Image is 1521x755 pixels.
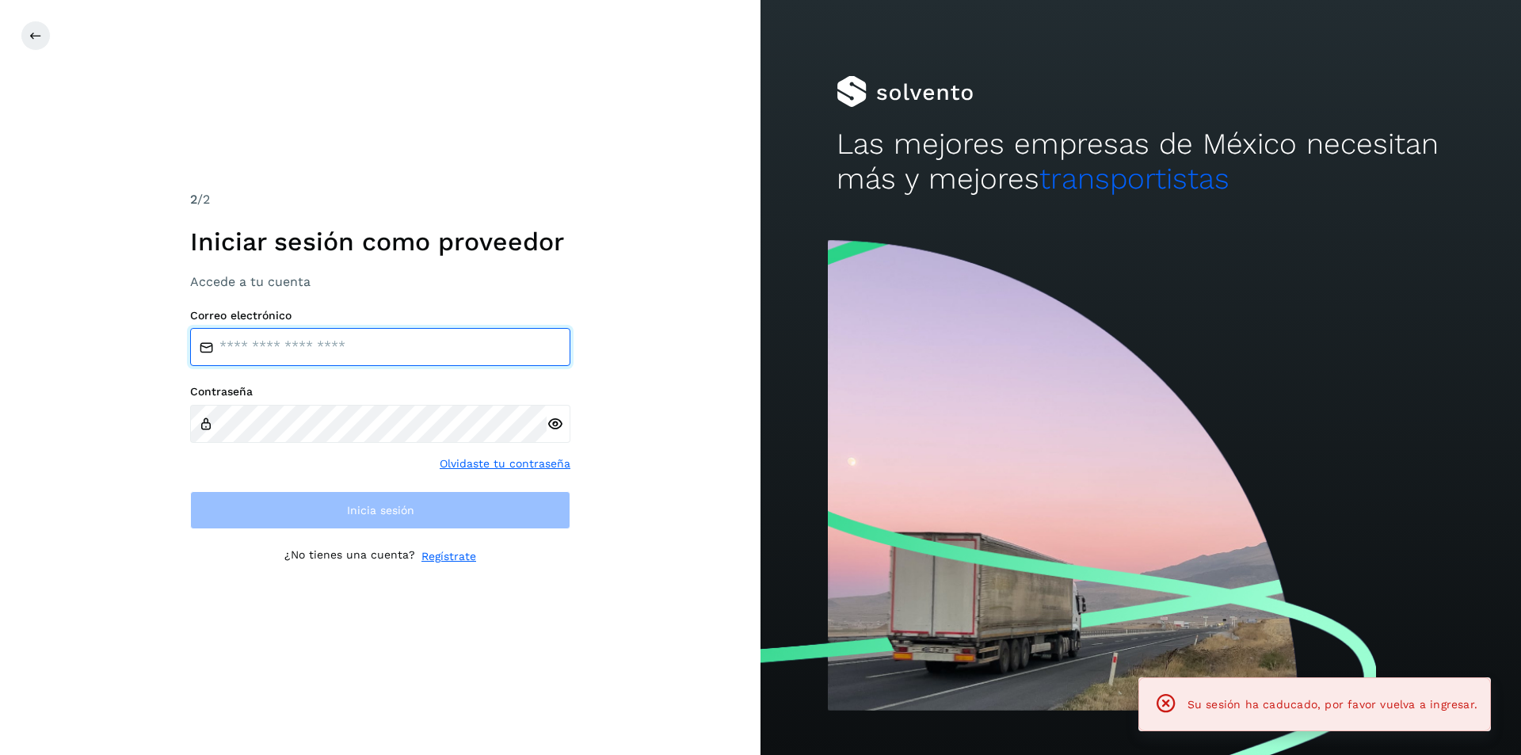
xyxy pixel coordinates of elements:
[421,548,476,565] a: Regístrate
[190,491,570,529] button: Inicia sesión
[190,190,570,209] div: /2
[440,456,570,472] a: Olvidaste tu contraseña
[1039,162,1229,196] span: transportistas
[190,274,570,289] h3: Accede a tu cuenta
[190,192,197,207] span: 2
[837,127,1445,197] h2: Las mejores empresas de México necesitan más y mejores
[190,309,570,322] label: Correo electrónico
[190,385,570,398] label: Contraseña
[284,548,415,565] p: ¿No tienes una cuenta?
[190,227,570,257] h1: Iniciar sesión como proveedor
[347,505,414,516] span: Inicia sesión
[1187,698,1477,711] span: Su sesión ha caducado, por favor vuelva a ingresar.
